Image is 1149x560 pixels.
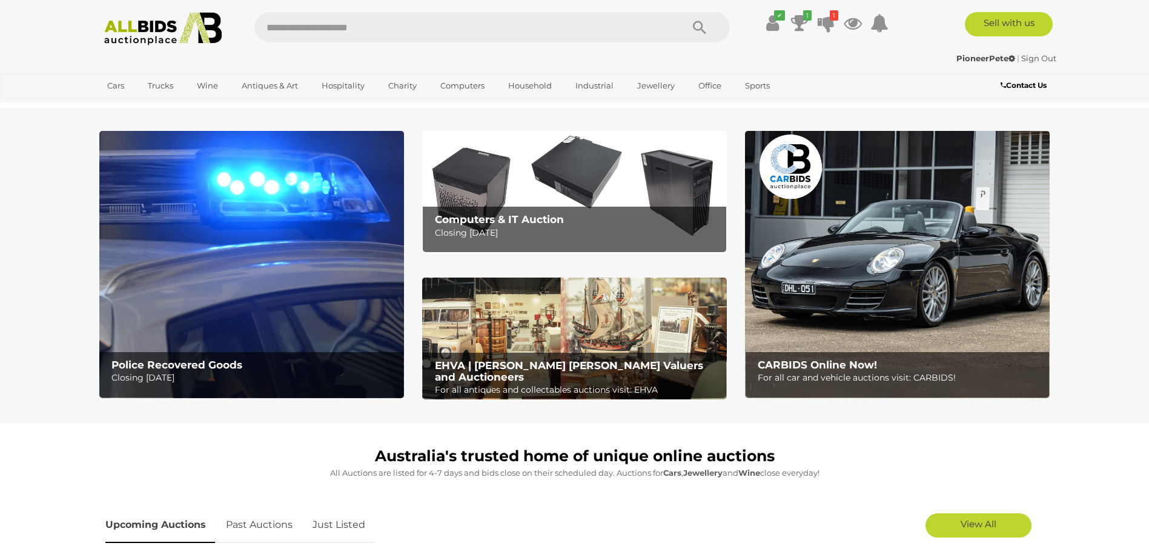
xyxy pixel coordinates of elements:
[629,76,683,96] a: Jewellery
[737,76,778,96] a: Sports
[140,76,181,96] a: Trucks
[422,278,727,400] a: EHVA | Evans Hastings Valuers and Auctioneers EHVA | [PERSON_NAME] [PERSON_NAME] Valuers and Auct...
[683,468,723,478] strong: Jewellery
[105,507,215,543] a: Upcoming Auctions
[303,507,374,543] a: Just Listed
[99,76,132,96] a: Cars
[500,76,560,96] a: Household
[380,76,425,96] a: Charity
[965,12,1053,36] a: Sell with us
[690,76,729,96] a: Office
[1001,81,1047,90] b: Contact Us
[745,131,1050,398] img: CARBIDS Online Now!
[669,12,730,42] button: Search
[99,131,404,398] a: Police Recovered Goods Police Recovered Goods Closing [DATE]
[435,213,564,225] b: Computers & IT Auction
[234,76,306,96] a: Antiques & Art
[790,12,809,34] a: 1
[422,131,727,253] a: Computers & IT Auction Computers & IT Auction Closing [DATE]
[422,278,727,400] img: EHVA | Evans Hastings Valuers and Auctioneers
[1021,53,1056,63] a: Sign Out
[422,131,727,253] img: Computers & IT Auction
[738,468,760,478] strong: Wine
[105,448,1044,465] h1: Australia's trusted home of unique online auctions
[435,225,720,241] p: Closing [DATE]
[961,518,996,530] span: View All
[105,466,1044,480] p: All Auctions are listed for 4-7 days and bids close on their scheduled day. Auctions for , and cl...
[956,53,1017,63] a: PioneerPete
[1017,53,1019,63] span: |
[774,10,785,21] i: ✔
[956,53,1015,63] strong: PioneerPete
[99,131,404,398] img: Police Recovered Goods
[764,12,782,34] a: ✔
[830,10,838,21] i: 1
[217,507,302,543] a: Past Auctions
[435,382,720,398] p: For all antiques and collectables auctions visit: EHVA
[314,76,373,96] a: Hospitality
[758,370,1043,385] p: For all car and vehicle auctions visit: CARBIDS!
[432,76,492,96] a: Computers
[758,359,877,371] b: CARBIDS Online Now!
[663,468,681,478] strong: Cars
[189,76,226,96] a: Wine
[99,96,201,116] a: [GEOGRAPHIC_DATA]
[925,513,1031,538] a: View All
[111,359,242,371] b: Police Recovered Goods
[435,359,703,383] b: EHVA | [PERSON_NAME] [PERSON_NAME] Valuers and Auctioneers
[98,12,229,45] img: Allbids.com.au
[745,131,1050,398] a: CARBIDS Online Now! CARBIDS Online Now! For all car and vehicle auctions visit: CARBIDS!
[803,10,812,21] i: 1
[817,12,835,34] a: 1
[1001,79,1050,92] a: Contact Us
[111,370,397,385] p: Closing [DATE]
[568,76,621,96] a: Industrial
